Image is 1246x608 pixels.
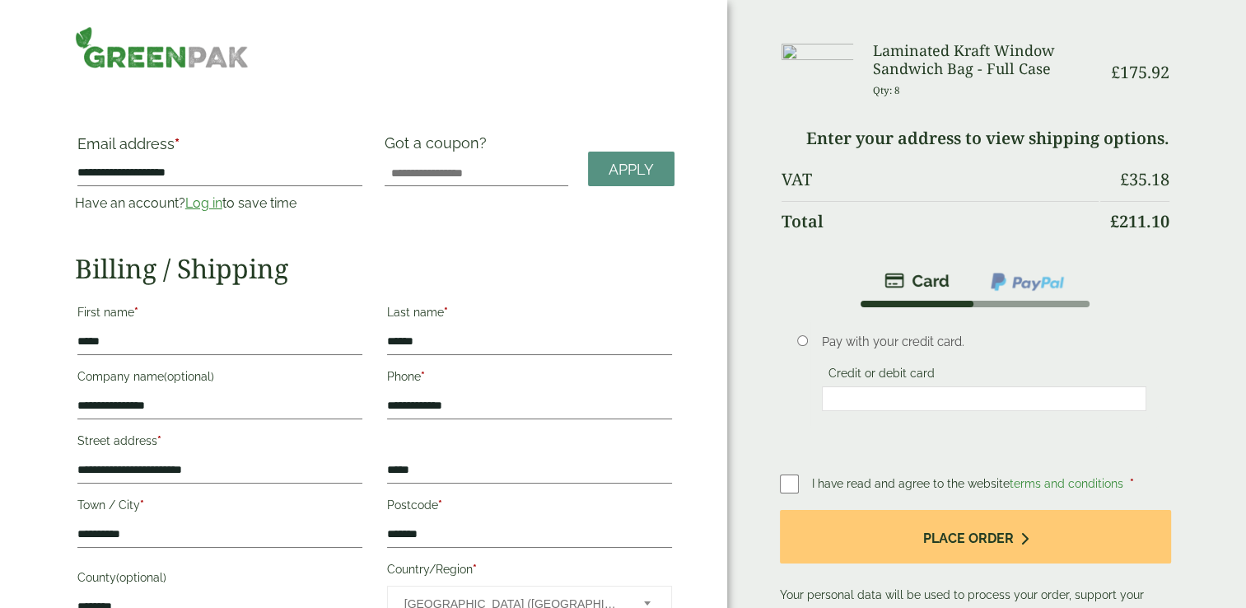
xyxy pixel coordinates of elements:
[387,558,672,586] label: Country/Region
[185,195,222,211] a: Log in
[873,42,1099,77] h3: Laminated Kraft Window Sandwich Bag - Full Case
[75,253,674,284] h2: Billing / Shipping
[77,429,362,457] label: Street address
[444,306,448,319] abbr: required
[827,391,1141,406] iframe: Secure payment input frame
[609,161,654,179] span: Apply
[588,152,674,187] a: Apply
[157,434,161,447] abbr: required
[140,498,144,512] abbr: required
[822,367,941,385] label: Credit or debit card
[385,134,493,160] label: Got a coupon?
[75,26,249,68] img: GreenPak Supplies
[77,365,362,393] label: Company name
[438,498,442,512] abbr: required
[780,510,1172,564] button: Place order
[175,135,180,152] abbr: required
[75,194,365,213] p: Have an account? to save time
[387,493,672,521] label: Postcode
[873,84,900,96] small: Qty: 8
[1111,61,1120,83] span: £
[1120,168,1129,190] span: £
[989,271,1066,292] img: ppcp-gateway.png
[782,160,1099,199] th: VAT
[884,271,950,291] img: stripe.png
[134,306,138,319] abbr: required
[1110,210,1169,232] bdi: 211.10
[1111,61,1169,83] bdi: 175.92
[387,301,672,329] label: Last name
[116,571,166,584] span: (optional)
[1120,168,1169,190] bdi: 35.18
[473,563,477,576] abbr: required
[812,477,1127,490] span: I have read and agree to the website
[421,370,425,383] abbr: required
[164,370,214,383] span: (optional)
[77,301,362,329] label: First name
[387,365,672,393] label: Phone
[1130,477,1134,490] abbr: required
[782,201,1099,241] th: Total
[782,119,1170,158] td: Enter your address to view shipping options.
[77,493,362,521] label: Town / City
[1010,477,1123,490] a: terms and conditions
[1110,210,1119,232] span: £
[77,137,362,160] label: Email address
[822,333,1146,351] p: Pay with your credit card.
[77,566,362,594] label: County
